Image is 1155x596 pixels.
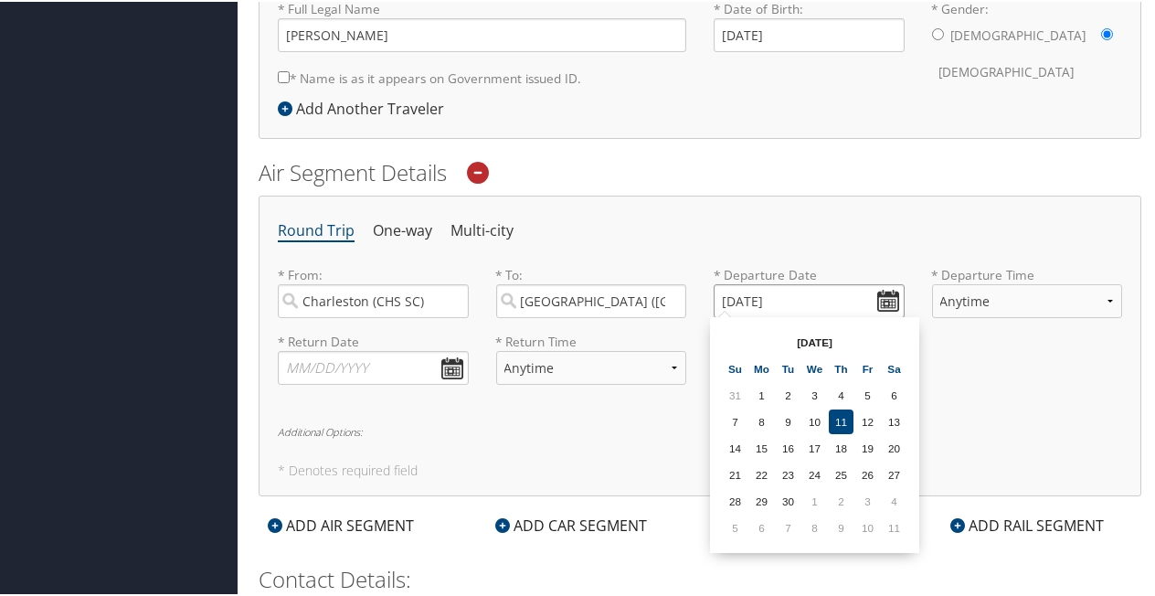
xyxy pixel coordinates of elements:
td: 10 [802,408,827,432]
input: * Full Legal Name [278,16,686,50]
div: ADD AIR SEGMENT [259,513,423,535]
td: 21 [723,461,747,485]
td: 6 [882,381,906,406]
td: 7 [776,514,800,538]
td: 5 [723,514,747,538]
label: * Departure Date [714,264,905,282]
th: Fr [855,355,880,379]
td: 8 [802,514,827,538]
td: 17 [802,434,827,459]
td: 9 [829,514,853,538]
td: 8 [749,408,774,432]
td: 19 [855,434,880,459]
label: * To: [496,264,687,316]
td: 18 [829,434,853,459]
label: [DEMOGRAPHIC_DATA] [939,53,1075,88]
th: Tu [776,355,800,379]
td: 3 [855,487,880,512]
td: 1 [802,487,827,512]
td: 7 [723,408,747,432]
label: * Return Date [278,331,469,349]
td: 22 [749,461,774,485]
td: 2 [829,487,853,512]
td: 15 [749,434,774,459]
label: * From: [278,264,469,316]
th: Th [829,355,853,379]
td: 29 [749,487,774,512]
li: Multi-city [450,213,514,246]
div: ADD CAR SEGMENT [486,513,656,535]
td: 11 [882,514,906,538]
label: * Return Time [496,331,687,349]
label: * Name is as it appears on Government issued ID. [278,59,581,93]
td: 3 [802,381,827,406]
input: * Date of Birth: [714,16,905,50]
h5: * Denotes required field [278,463,1122,475]
th: Sa [882,355,906,379]
h2: Contact Details: [259,562,1141,593]
li: One-way [373,213,432,246]
input: City or Airport Code [278,282,469,316]
th: [DATE] [749,328,880,353]
input: * Name is as it appears on Government issued ID. [278,69,290,81]
select: * Departure Time [932,282,1123,316]
td: 13 [882,408,906,432]
td: 31 [723,381,747,406]
h2: Air Segment Details [259,155,1141,186]
td: 23 [776,461,800,485]
td: 27 [882,461,906,485]
td: 26 [855,461,880,485]
th: Mo [749,355,774,379]
td: 20 [882,434,906,459]
input: MM/DD/YYYY [714,282,905,316]
td: 14 [723,434,747,459]
th: We [802,355,827,379]
th: Su [723,355,747,379]
td: 6 [749,514,774,538]
input: * Gender:[DEMOGRAPHIC_DATA][DEMOGRAPHIC_DATA] [932,27,944,38]
label: [DEMOGRAPHIC_DATA] [951,16,1086,51]
td: 4 [882,487,906,512]
td: 5 [855,381,880,406]
input: * Gender:[DEMOGRAPHIC_DATA][DEMOGRAPHIC_DATA] [1101,27,1113,38]
h6: Additional Options: [278,425,1122,435]
input: MM/DD/YYYY [278,349,469,383]
td: 1 [749,381,774,406]
td: 2 [776,381,800,406]
td: 16 [776,434,800,459]
td: 28 [723,487,747,512]
td: 12 [855,408,880,432]
td: 11 [829,408,853,432]
td: 25 [829,461,853,485]
td: 9 [776,408,800,432]
td: 24 [802,461,827,485]
label: * Departure Time [932,264,1123,331]
div: ADD RAIL SEGMENT [941,513,1113,535]
td: 10 [855,514,880,538]
input: City or Airport Code [496,282,687,316]
div: Add Another Traveler [278,96,453,118]
td: 4 [829,381,853,406]
td: 30 [776,487,800,512]
li: Round Trip [278,213,355,246]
